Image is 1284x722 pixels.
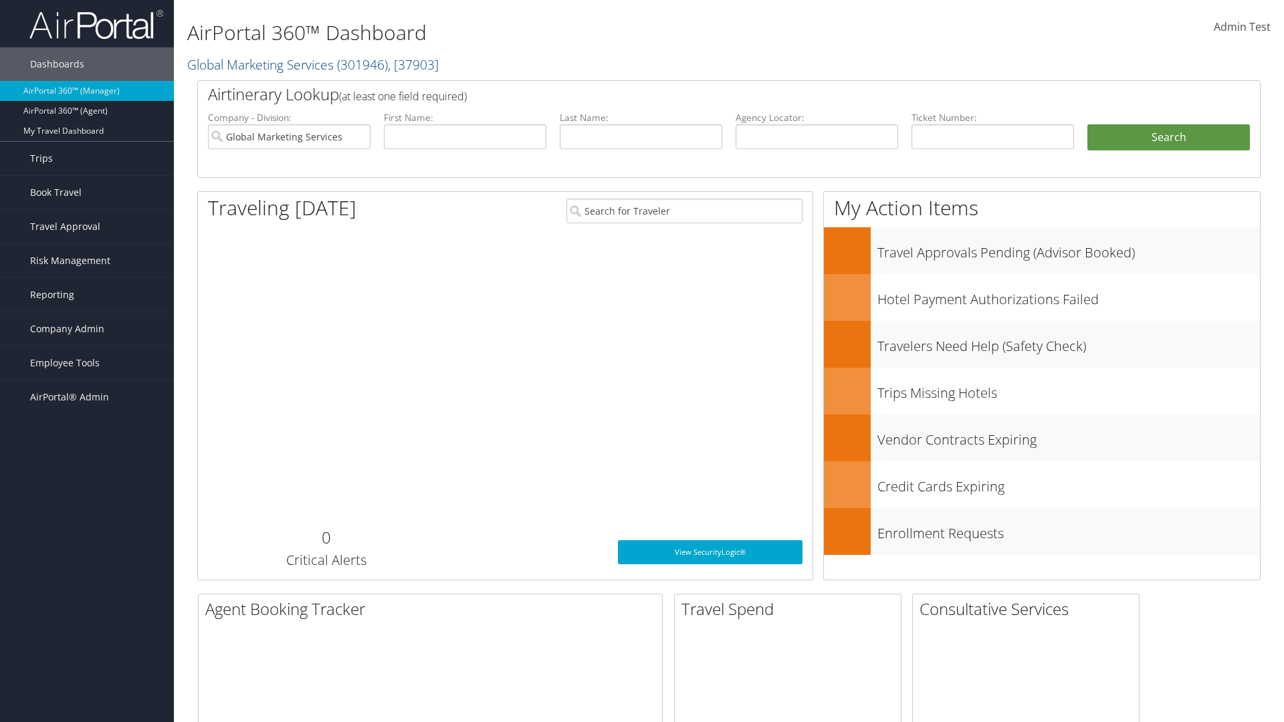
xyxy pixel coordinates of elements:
h3: Travel Approvals Pending (Advisor Booked) [877,237,1260,262]
h1: Traveling [DATE] [208,194,356,222]
h2: Agent Booking Tracker [205,598,662,620]
span: Dashboards [30,47,84,81]
a: Travel Approvals Pending (Advisor Booked) [824,227,1260,274]
a: View SecurityLogic® [618,540,802,564]
label: Company - Division: [208,111,370,124]
a: Vendor Contracts Expiring [824,414,1260,461]
img: airportal-logo.png [29,9,163,40]
a: Travelers Need Help (Safety Check) [824,321,1260,368]
span: Employee Tools [30,346,100,380]
span: ( 301946 ) [337,55,388,74]
h2: Travel Spend [681,598,901,620]
span: Trips [30,142,53,175]
span: Company Admin [30,312,104,346]
h2: Airtinerary Lookup [208,83,1162,106]
label: Last Name: [560,111,722,124]
a: Global Marketing Services [187,55,439,74]
h3: Trips Missing Hotels [877,377,1260,402]
h3: Critical Alerts [208,551,444,570]
h3: Vendor Contracts Expiring [877,424,1260,449]
span: Admin Test [1214,19,1271,34]
a: Hotel Payment Authorizations Failed [824,274,1260,321]
a: Admin Test [1214,7,1271,48]
span: Travel Approval [30,210,100,243]
label: Agency Locator: [736,111,898,124]
h3: Travelers Need Help (Safety Check) [877,330,1260,356]
span: , [ 37903 ] [388,55,439,74]
span: Reporting [30,278,74,312]
a: Enrollment Requests [824,508,1260,555]
h3: Credit Cards Expiring [877,471,1260,496]
label: Ticket Number: [912,111,1074,124]
input: Search for Traveler [566,199,802,223]
button: Search [1087,124,1250,151]
span: Risk Management [30,244,110,277]
h3: Hotel Payment Authorizations Failed [877,283,1260,309]
span: Book Travel [30,176,82,209]
h2: 0 [208,526,444,549]
a: Trips Missing Hotels [824,368,1260,414]
label: First Name: [384,111,546,124]
h3: Enrollment Requests [877,517,1260,543]
h1: My Action Items [824,194,1260,222]
h2: Consultative Services [920,598,1139,620]
span: (at least one field required) [339,89,467,104]
span: AirPortal® Admin [30,380,109,414]
a: Credit Cards Expiring [824,461,1260,508]
h1: AirPortal 360™ Dashboard [187,19,909,47]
